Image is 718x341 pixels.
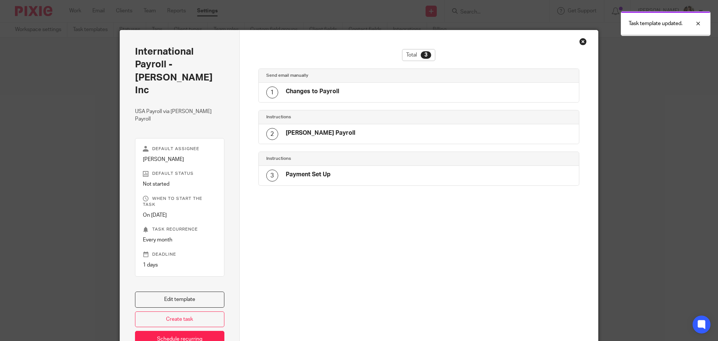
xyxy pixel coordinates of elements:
p: Not started [143,180,217,188]
div: 1 [266,86,278,98]
p: 1 days [143,261,217,269]
div: 2 [266,128,278,140]
p: On [DATE] [143,211,217,219]
h4: Changes to Payroll [286,88,339,95]
div: Close this dialog window [579,38,587,45]
p: Task recurrence [143,226,217,232]
div: Total [402,49,435,61]
p: Deadline [143,252,217,258]
h4: [PERSON_NAME] Payroll [286,129,355,137]
h4: Instructions [266,156,419,162]
h2: International Payroll - [PERSON_NAME] Inc [135,45,224,97]
a: Create task [135,311,224,328]
p: Task template updated. [629,20,682,27]
p: Default assignee [143,146,217,152]
p: Default status [143,171,217,177]
p: USA Payroll via [PERSON_NAME] Payroll [135,108,224,123]
p: Every month [143,236,217,244]
h4: Payment Set Up [286,171,331,179]
h4: Instructions [266,114,419,120]
p: When to start the task [143,196,217,208]
h4: Send email manually [266,73,419,79]
a: Edit template [135,292,224,308]
div: 3 [421,51,431,59]
p: [PERSON_NAME] [143,156,217,163]
div: 3 [266,170,278,182]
